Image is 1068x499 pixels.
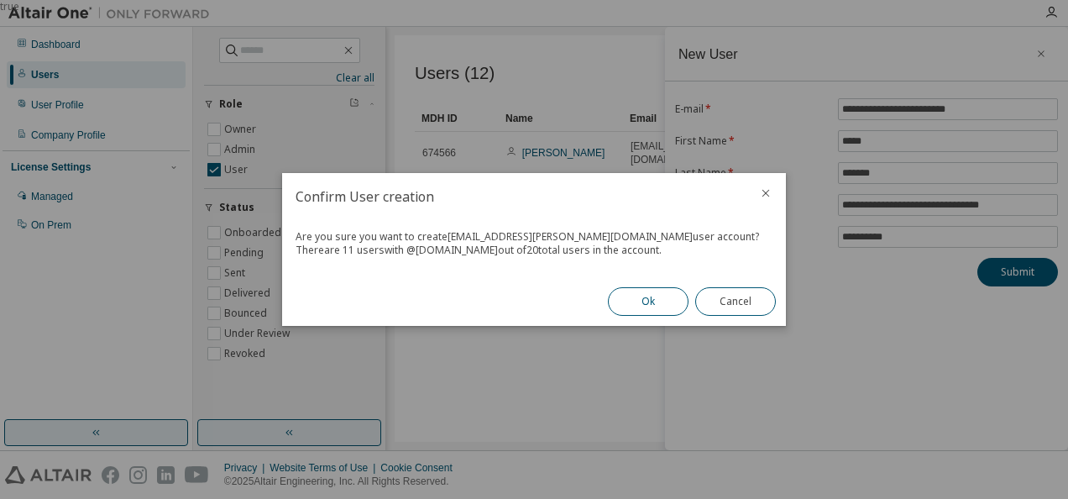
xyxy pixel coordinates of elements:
[608,287,688,316] button: Ok
[296,244,772,257] div: There are 11 users with @ [DOMAIN_NAME] out of 20 total users in the account.
[282,173,746,220] h2: Confirm User creation
[759,186,772,200] button: close
[695,287,776,316] button: Cancel
[296,230,772,244] div: Are you sure you want to create [EMAIL_ADDRESS][PERSON_NAME][DOMAIN_NAME] user account?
